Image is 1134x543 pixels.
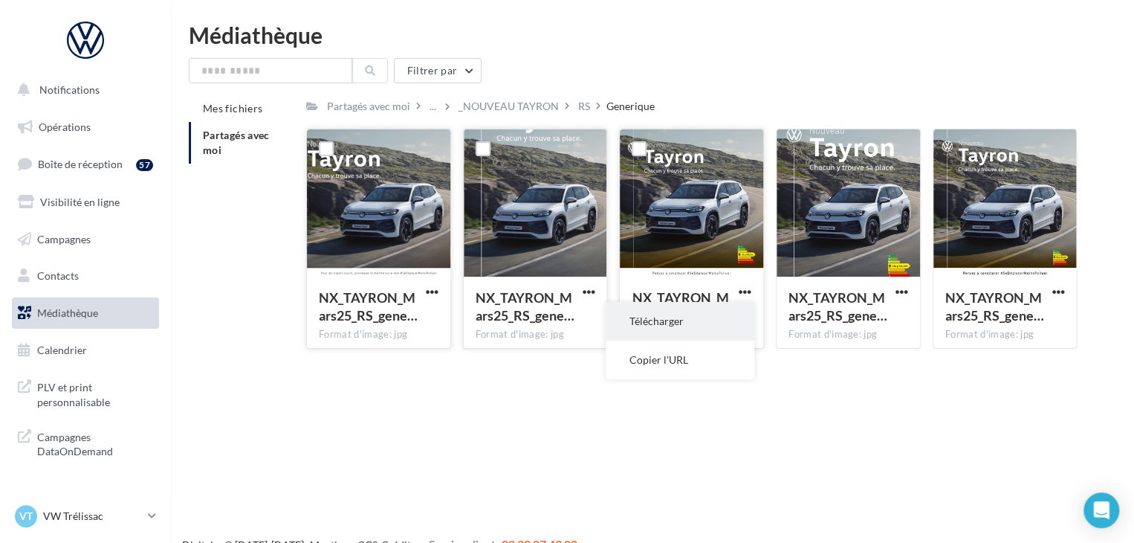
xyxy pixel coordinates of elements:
a: PLV et print personnalisable [9,371,162,415]
span: NX_TAYRON_Mars25_RS_generique_GMB_720x720px [945,289,1044,324]
div: 57 [136,159,153,171]
span: Opérations [39,121,91,133]
span: NX_TAYRON_Mars25_RS_generique_CARRE [632,289,730,324]
span: Visibilité en ligne [40,196,120,208]
span: Boîte de réception [38,158,123,170]
a: Calendrier [9,335,162,366]
button: Télécharger [606,302,754,341]
div: Format d'image: jpg [788,328,908,341]
div: Médiathèque [189,24,1116,46]
span: Médiathèque [37,306,98,319]
a: Campagnes DataOnDemand [9,421,162,465]
span: Mes fichiers [203,102,262,115]
span: Campagnes DataOnDemand [37,427,153,459]
button: Filtrer par [394,58,482,83]
div: _NOUVEAU TAYRON [459,99,559,114]
div: Format d'image: jpg [319,328,438,341]
span: PLV et print personnalisable [37,377,153,409]
div: RS [578,99,590,114]
div: Format d'image: jpg [945,328,1065,341]
p: VW Trélissac [43,509,142,524]
a: Contacts [9,260,162,292]
div: Partagés avec moi [327,99,410,114]
span: NX_TAYRON_Mars25_RS_generique_INSTAG_1080x1350pxjpg [788,289,887,324]
a: Campagnes [9,224,162,255]
div: Format d'image: jpg [476,328,595,341]
span: VT [19,509,33,524]
span: Notifications [39,83,100,96]
a: Opérations [9,112,162,143]
span: Calendrier [37,344,87,356]
div: Open Intercom Messenger [1083,492,1119,528]
button: Notifications [9,74,156,106]
a: Visibilité en ligne [9,187,162,218]
a: Boîte de réception57 [9,148,162,180]
a: VT VW Trélissac [12,502,159,530]
span: NX_TAYRON_Mars25_RS_generique_STORY [476,289,574,324]
button: Copier l'URL [606,341,754,379]
div: ... [427,96,439,117]
span: Partagés avec moi [203,129,270,156]
div: Generique [606,99,655,114]
span: NX_TAYRON_Mars25_RS_generique_GMB_1740x1300px [319,289,418,324]
a: Médiathèque [9,298,162,329]
span: Campagnes [37,232,91,245]
span: Contacts [37,269,79,282]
